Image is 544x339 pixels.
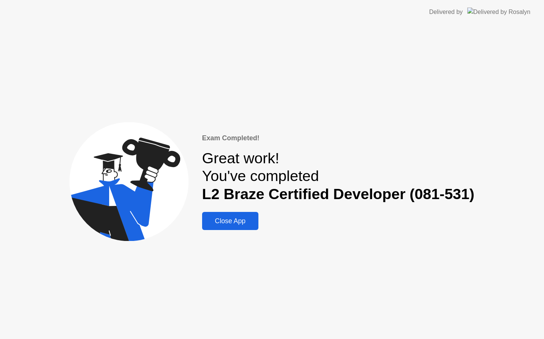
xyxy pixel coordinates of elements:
[429,8,463,17] div: Delivered by
[202,149,474,203] div: Great work! You've completed
[467,8,530,16] img: Delivered by Rosalyn
[204,217,256,225] div: Close App
[202,186,474,202] b: L2 Braze Certified Developer (081-531)
[202,212,258,230] button: Close App
[202,133,474,143] div: Exam Completed!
